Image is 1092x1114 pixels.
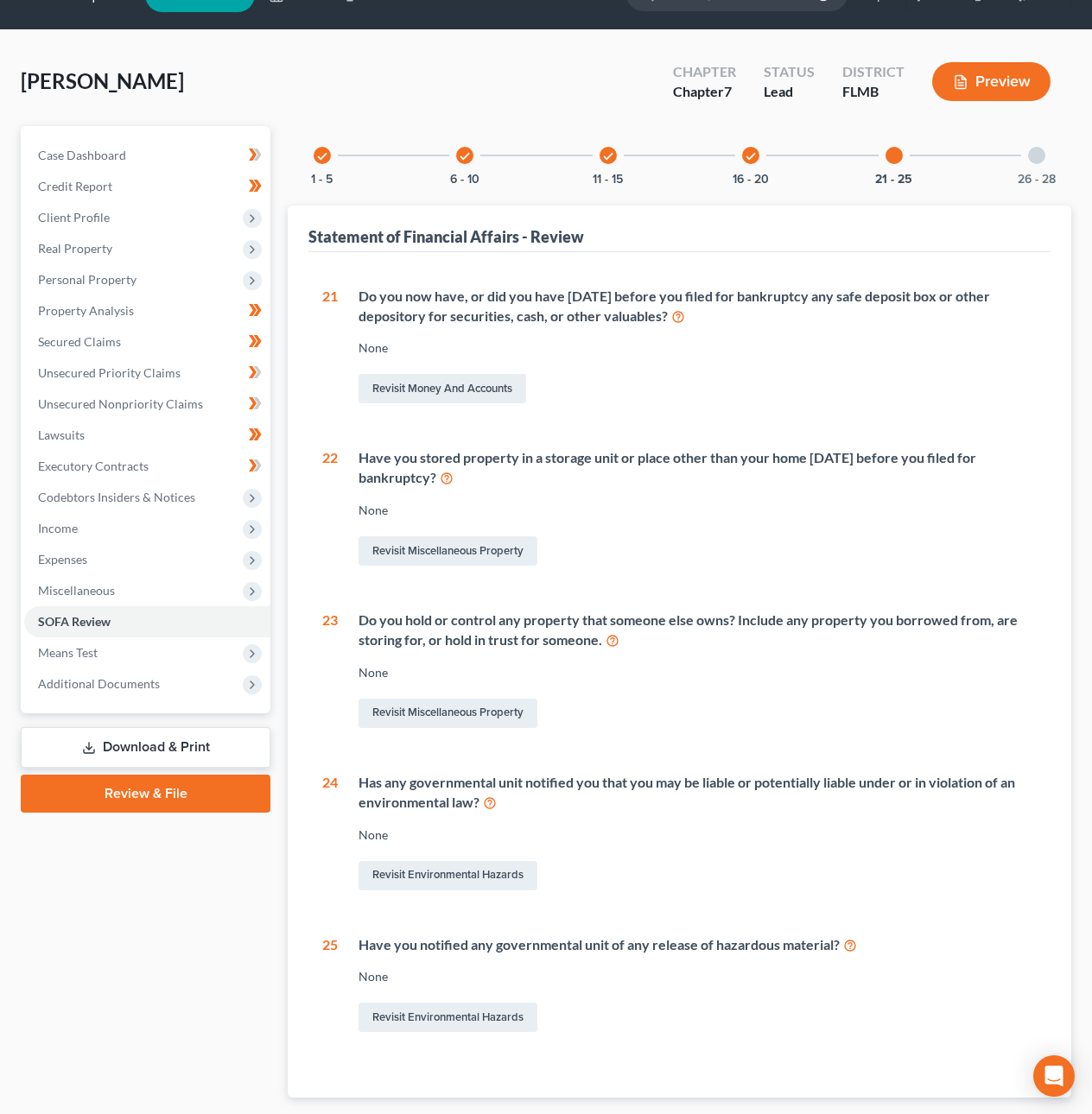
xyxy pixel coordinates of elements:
button: 11 - 15 [593,174,623,186]
span: Executory Contracts [38,459,149,473]
a: Revisit Miscellaneous Property [359,536,537,566]
div: Chapter [673,62,736,82]
span: SOFA Review [38,614,111,629]
div: Chapter [673,82,736,102]
i: check [459,150,471,162]
span: Secured Claims [38,334,121,349]
div: None [359,968,1037,985]
span: Credit Report [38,179,112,193]
a: Executory Contracts [24,451,270,482]
a: Download & Print [21,727,270,768]
span: Additional Documents [38,676,160,691]
button: Preview [932,62,1051,101]
div: Do you now have, or did you have [DATE] before you filed for bankruptcy any safe deposit box or o... [359,287,1037,326]
span: [PERSON_NAME] [21,68,184,93]
div: None [359,664,1037,681]
span: Unsecured Priority Claims [38,365,181,380]
span: Codebtors Insiders & Notices [38,490,195,504]
div: Have you notified any governmental unit of any release of hazardous material? [359,935,1037,955]
div: Open Intercom Messenger [1033,1055,1075,1097]
a: Revisit Environmental Hazards [359,861,537,890]
div: Do you hold or control any property that someone else owns? Include any property you borrowed fro... [359,611,1037,650]
i: check [602,150,614,162]
a: Property Analysis [24,295,270,326]
span: Means Test [38,645,98,660]
div: None [359,826,1037,844]
a: Lawsuits [24,420,270,451]
span: Income [38,521,78,535]
span: Unsecured Nonpriority Claims [38,396,203,411]
div: 24 [322,773,338,894]
div: Have you stored property in a storage unit or place other than your home [DATE] before you filed ... [359,448,1037,488]
i: check [316,150,328,162]
a: Review & File [21,775,270,813]
span: Client Profile [38,210,110,225]
div: 23 [322,611,338,731]
button: 26 - 28 [1018,174,1056,186]
a: Revisit Environmental Hazards [359,1003,537,1032]
span: Expenses [38,552,87,566]
i: check [745,150,757,162]
span: 7 [724,83,732,99]
span: Case Dashboard [38,148,126,162]
div: FLMB [842,82,905,102]
a: Case Dashboard [24,140,270,171]
a: Credit Report [24,171,270,202]
div: None [359,339,1037,357]
span: Personal Property [38,272,136,287]
a: Revisit Money and Accounts [359,374,526,403]
a: SOFA Review [24,606,270,637]
span: Lawsuits [38,427,85,442]
div: District [842,62,905,82]
button: 1 - 5 [311,174,333,186]
button: 6 - 10 [450,174,479,186]
div: Has any governmental unit notified you that you may be liable or potentially liable under or in v... [359,773,1037,813]
button: 16 - 20 [733,174,769,186]
div: None [359,502,1037,519]
span: Miscellaneous [38,583,115,598]
div: 22 [322,448,338,569]
div: 21 [322,287,338,408]
a: Revisit Miscellaneous Property [359,699,537,728]
div: 25 [322,935,338,1036]
button: 21 - 25 [875,174,912,186]
span: Real Property [38,241,112,256]
a: Unsecured Nonpriority Claims [24,389,270,420]
span: Property Analysis [38,303,134,318]
div: Lead [764,82,815,102]
div: Status [764,62,815,82]
a: Secured Claims [24,326,270,358]
div: Statement of Financial Affairs - Review [308,226,584,247]
a: Unsecured Priority Claims [24,358,270,389]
